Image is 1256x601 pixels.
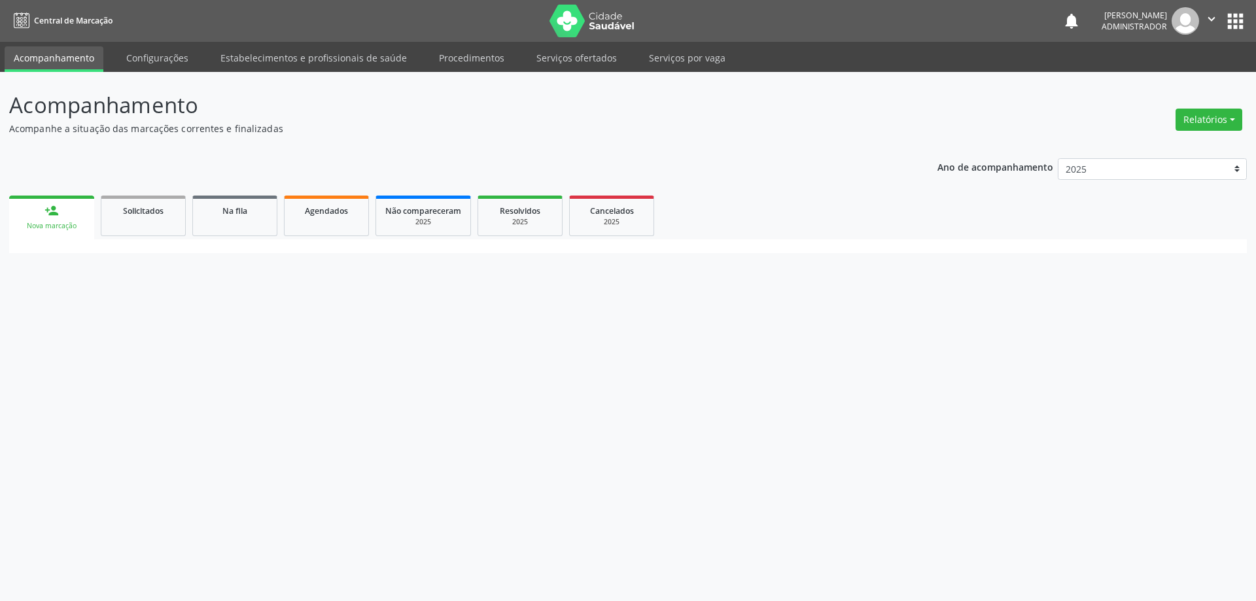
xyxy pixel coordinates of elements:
img: img [1172,7,1199,35]
div: 2025 [487,217,553,227]
p: Acompanhamento [9,89,875,122]
a: Serviços ofertados [527,46,626,69]
p: Ano de acompanhamento [937,158,1053,175]
span: Não compareceram [385,205,461,216]
a: Central de Marcação [9,10,113,31]
a: Configurações [117,46,198,69]
div: Nova marcação [18,221,85,231]
a: Acompanhamento [5,46,103,72]
button:  [1199,7,1224,35]
div: 2025 [579,217,644,227]
button: apps [1224,10,1247,33]
i:  [1204,12,1219,26]
button: notifications [1062,12,1081,30]
div: 2025 [385,217,461,227]
span: Na fila [222,205,247,216]
span: Agendados [305,205,348,216]
span: Solicitados [123,205,164,216]
span: Resolvidos [500,205,540,216]
div: [PERSON_NAME] [1102,10,1167,21]
span: Cancelados [590,205,634,216]
p: Acompanhe a situação das marcações correntes e finalizadas [9,122,875,135]
a: Procedimentos [430,46,514,69]
span: Administrador [1102,21,1167,32]
span: Central de Marcação [34,15,113,26]
button: Relatórios [1176,109,1242,131]
div: person_add [44,203,59,218]
a: Serviços por vaga [640,46,735,69]
a: Estabelecimentos e profissionais de saúde [211,46,416,69]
